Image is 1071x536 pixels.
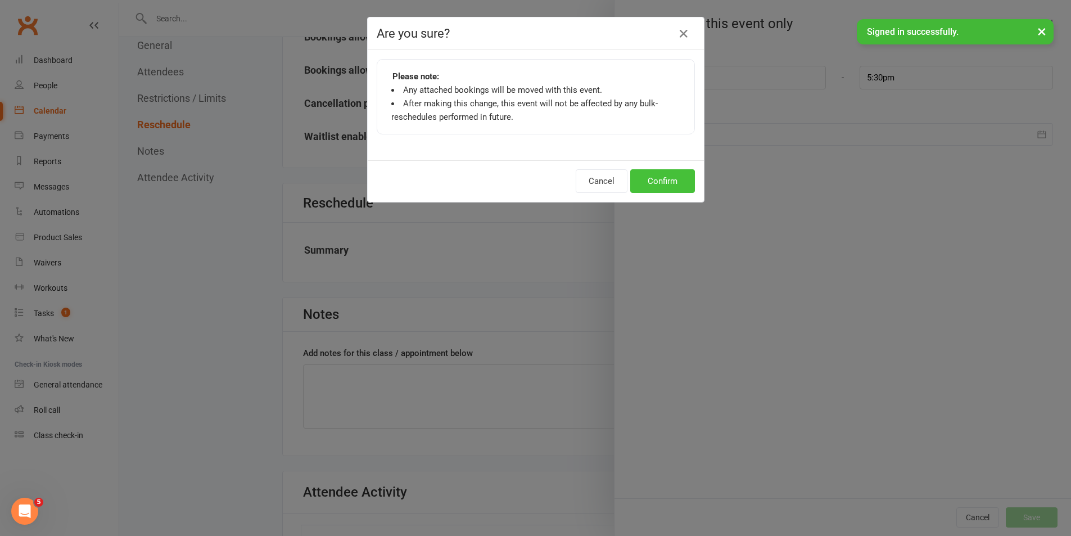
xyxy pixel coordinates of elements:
[391,97,680,124] li: After making this change, this event will not be affected by any bulk-reschedules performed in fu...
[675,25,693,43] button: Close
[392,70,439,83] strong: Please note:
[630,169,695,193] button: Confirm
[34,498,43,507] span: 5
[391,83,680,97] li: Any attached bookings will be moved with this event.
[377,26,695,40] h4: Are you sure?
[11,498,38,525] iframe: Intercom live chat
[576,169,627,193] button: Cancel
